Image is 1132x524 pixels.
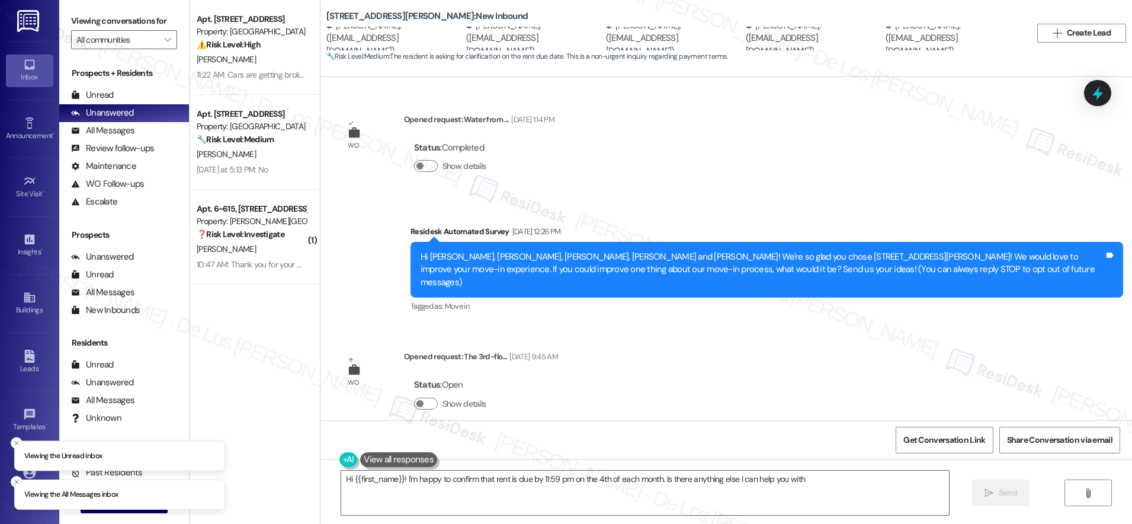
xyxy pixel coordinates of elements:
div: Unread [71,269,114,281]
div: Property: [GEOGRAPHIC_DATA] [197,25,306,38]
span: • [46,421,47,429]
label: Viewing conversations for [71,12,177,30]
div: All Messages [71,394,134,407]
div: [PERSON_NAME]. ([EMAIL_ADDRESS][DOMAIN_NAME]) [466,20,603,57]
strong: ⚠️ Risk Level: High [197,39,261,50]
textarea: Hi {{first_name}}! I'm happy to confirm that rent is due by 11:59 pm on the 4th of each month. Is... [341,471,949,515]
div: Maintenance [71,160,136,172]
a: Inbox [6,55,53,87]
span: Send [999,487,1017,499]
a: Templates • [6,404,53,436]
a: Insights • [6,229,53,261]
div: Unanswered [71,107,134,119]
p: Viewing the Unread inbox [24,450,102,461]
i:  [1053,28,1062,38]
button: Close toast [11,437,23,449]
span: [PERSON_NAME] [197,244,256,254]
div: Escalate [71,196,117,208]
i:  [164,35,171,44]
div: [DATE] 1:14 PM [508,113,554,126]
div: 11:22 AM: Cars are getting broken into left and right, and vandalized and y'all are telling peopl... [197,69,762,80]
strong: 🔧 Risk Level: Medium [326,52,389,61]
span: Get Conversation Link [903,434,985,446]
div: Prospects [59,229,189,241]
b: [STREET_ADDRESS][PERSON_NAME]: New Inbound [326,10,528,23]
strong: ❓ Risk Level: Investigate [197,229,284,239]
div: Apt. [STREET_ADDRESS] [197,108,306,120]
button: Share Conversation via email [999,427,1120,453]
span: Create Lead [1067,27,1111,39]
div: Unanswered [71,251,134,263]
b: Status [414,142,441,154]
div: Prospects + Residents [59,67,189,79]
div: WO [348,376,359,389]
div: Apt. 6~615, [STREET_ADDRESS] [197,203,306,215]
button: Get Conversation Link [896,427,993,453]
label: Show details [442,398,486,410]
a: Site Visit • [6,171,53,203]
div: [DATE] 9:45 AM [506,350,558,363]
button: Close toast [11,476,23,488]
button: Create Lead [1037,24,1126,43]
span: [PERSON_NAME] [197,149,256,159]
img: ResiDesk Logo [17,10,41,32]
div: Property: [PERSON_NAME][GEOGRAPHIC_DATA] Apartments [197,215,306,228]
span: Share Conversation via email [1007,434,1112,446]
div: Tagged as: [411,298,1123,315]
input: All communities [76,30,158,49]
div: [PERSON_NAME]. ([EMAIL_ADDRESS][DOMAIN_NAME]) [746,20,883,57]
div: Property: [GEOGRAPHIC_DATA] [197,120,306,133]
div: Unread [71,89,114,101]
i:  [1083,488,1092,498]
a: Account [6,462,53,494]
div: [DATE] at 5:13 PM: No [197,164,268,175]
label: Show details [442,160,486,172]
i:  [985,488,993,498]
span: • [53,130,54,138]
div: WO Follow-ups [71,178,144,190]
span: Move in [445,301,469,311]
div: 10:47 AM: Thank you for your message. Our offices are currently closed, but we will contact you w... [197,259,894,270]
div: Residesk Automated Survey [411,225,1123,242]
strong: 🔧 Risk Level: Medium [197,134,274,145]
div: [PERSON_NAME]. ([EMAIL_ADDRESS][DOMAIN_NAME]) [886,20,1022,57]
button: Send [972,480,1030,506]
div: Unanswered [71,376,134,389]
div: WO [348,139,359,152]
div: : Completed [414,139,491,157]
span: : The resident is asking for clarification on the rent due date. This is a non-urgent inquiry reg... [326,50,727,63]
a: Buildings [6,287,53,319]
div: Opened request: Water from ... [404,113,554,130]
div: All Messages [71,124,134,137]
div: New Inbounds [71,304,140,317]
div: Unread [71,359,114,371]
div: Opened request: The 3rd-flo... [404,350,558,367]
div: Review follow-ups [71,142,154,155]
div: [DATE] 12:26 PM [509,225,561,238]
div: [PERSON_NAME]. ([EMAIL_ADDRESS][DOMAIN_NAME]) [326,20,463,57]
a: Leads [6,346,53,378]
div: : Open [414,376,491,394]
span: • [43,188,44,196]
span: [PERSON_NAME] [197,54,256,65]
div: Residents [59,337,189,349]
div: Unknown [71,412,121,424]
b: Status [414,379,441,391]
div: All Messages [71,286,134,299]
div: [PERSON_NAME]. ([EMAIL_ADDRESS][DOMAIN_NAME]) [606,20,743,57]
span: • [41,246,43,254]
div: Apt. [STREET_ADDRESS] [197,13,306,25]
p: Viewing the All Messages inbox [24,490,118,500]
div: Hi [PERSON_NAME], [PERSON_NAME], [PERSON_NAME], [PERSON_NAME] and [PERSON_NAME]! We're so glad yo... [421,251,1104,289]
